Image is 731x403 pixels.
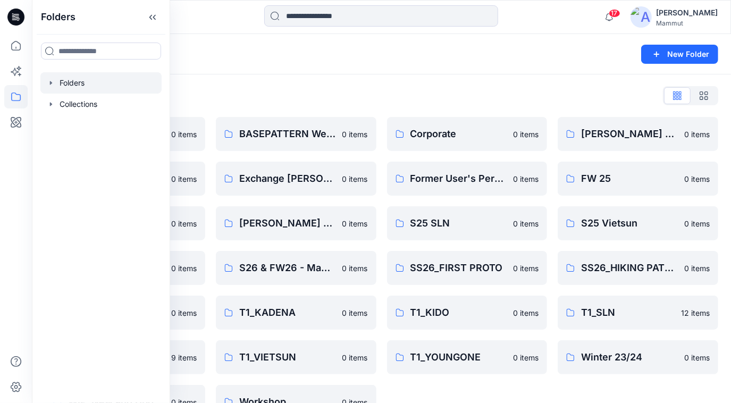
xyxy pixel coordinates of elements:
[239,261,336,275] p: S26 & FW26 - Mammut Base
[387,296,548,330] a: T1_KIDO0 items
[581,127,678,141] p: [PERSON_NAME] Personal Zone
[641,45,718,64] button: New Folder
[410,171,507,186] p: Former User's Personal Zone
[171,218,197,229] p: 0 items
[684,173,710,184] p: 0 items
[581,216,678,231] p: S25 Vietsun
[513,218,539,229] p: 0 items
[656,6,718,19] div: [PERSON_NAME]
[342,263,368,274] p: 0 items
[558,251,718,285] a: SS26_HIKING PATROL0 items
[581,350,678,365] p: Winter 23/24
[558,340,718,374] a: Winter 23/240 items
[342,352,368,363] p: 0 items
[558,296,718,330] a: T1_SLN12 items
[513,263,539,274] p: 0 items
[342,218,368,229] p: 0 items
[239,305,336,320] p: T1_KADENA
[410,350,507,365] p: T1_YOUNGONE
[171,263,197,274] p: 0 items
[171,129,197,140] p: 0 items
[342,129,368,140] p: 0 items
[216,340,376,374] a: T1_VIETSUN0 items
[581,171,678,186] p: FW 25
[239,127,336,141] p: BASEPATTERN Western Fit
[387,340,548,374] a: T1_YOUNGONE0 items
[684,218,710,229] p: 0 items
[558,117,718,151] a: [PERSON_NAME] Personal Zone0 items
[342,307,368,318] p: 0 items
[410,261,507,275] p: SS26_FIRST PROTO
[581,305,675,320] p: T1_SLN
[387,117,548,151] a: Corporate0 items
[513,352,539,363] p: 0 items
[609,9,620,18] span: 17
[171,173,197,184] p: 0 items
[410,305,507,320] p: T1_KIDO
[558,206,718,240] a: S25 Vietsun0 items
[171,307,197,318] p: 0 items
[581,261,678,275] p: SS26_HIKING PATROL
[387,162,548,196] a: Former User's Personal Zone0 items
[216,206,376,240] a: [PERSON_NAME] TEST0 items
[216,117,376,151] a: BASEPATTERN Western Fit0 items
[239,350,336,365] p: T1_VIETSUN
[513,307,539,318] p: 0 items
[684,263,710,274] p: 0 items
[410,216,507,231] p: S25 SLN
[631,6,652,28] img: avatar
[387,251,548,285] a: SS26_FIRST PROTO0 items
[171,352,197,363] p: 9 items
[342,173,368,184] p: 0 items
[513,129,539,140] p: 0 items
[387,206,548,240] a: S25 SLN0 items
[684,129,710,140] p: 0 items
[216,162,376,196] a: Exchange [PERSON_NAME] & [PERSON_NAME]0 items
[681,307,710,318] p: 12 items
[239,216,336,231] p: [PERSON_NAME] TEST
[684,352,710,363] p: 0 items
[656,19,718,27] div: Mammut
[558,162,718,196] a: FW 250 items
[216,251,376,285] a: S26 & FW26 - Mammut Base0 items
[513,173,539,184] p: 0 items
[410,127,507,141] p: Corporate
[216,296,376,330] a: T1_KADENA0 items
[239,171,336,186] p: Exchange [PERSON_NAME] & [PERSON_NAME]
